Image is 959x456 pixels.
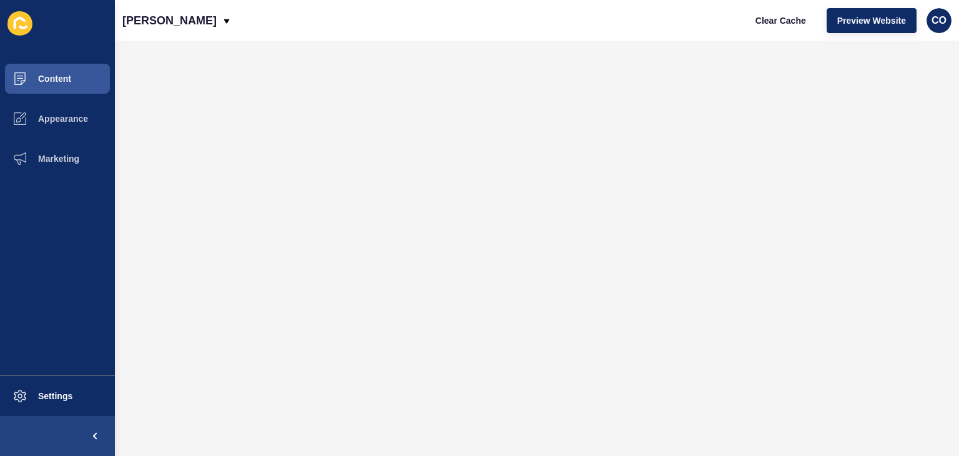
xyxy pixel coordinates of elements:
[837,14,906,27] span: Preview Website
[122,5,217,36] p: [PERSON_NAME]
[932,14,947,27] span: CO
[745,8,817,33] button: Clear Cache
[827,8,917,33] button: Preview Website
[755,14,806,27] span: Clear Cache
